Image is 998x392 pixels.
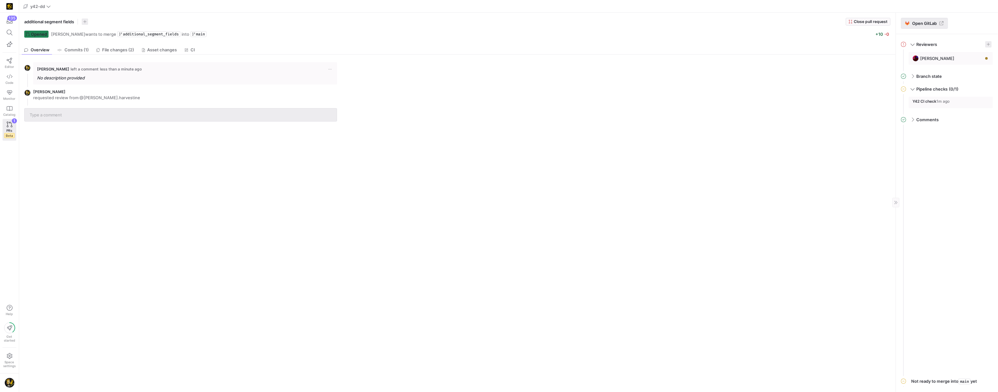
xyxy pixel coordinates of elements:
button: y42-dd [22,2,52,11]
span: Open GitLab [912,21,937,26]
span: 1m ago [936,99,949,104]
span: main [196,32,205,36]
mat-expansion-panel-header: Branch state [901,71,993,81]
span: [PERSON_NAME] [37,67,69,71]
span: -0 [884,32,889,37]
span: Help [5,312,13,316]
button: https://storage.googleapis.com/y42-prod-data-exchange/images/TkyYhdVHAhZk5dk8nd6xEeaFROCiqfTYinc7... [3,376,16,389]
mat-expansion-panel-header: Reviewers [901,39,993,49]
mat-expansion-panel-header: Comments [901,115,993,125]
span: File changes (2) [102,48,134,52]
span: left a comment [71,67,99,71]
span: Monitor [4,97,16,100]
mat-expansion-panel-header: Pipeline checks(0/1) [901,84,993,94]
a: Monitor [3,87,16,103]
a: Code [3,71,16,87]
span: +10 [875,32,883,37]
a: Spacesettings [3,350,16,371]
span: Comments [916,117,939,122]
a: Editor [3,55,16,71]
span: Pipeline checks [916,86,948,92]
span: y42-dd [30,4,45,9]
span: Overview [31,48,49,52]
span: Editor [5,65,14,69]
span: [PERSON_NAME] [33,89,65,94]
span: (0/1) [949,86,958,92]
img: https://storage.googleapis.com/y42-prod-data-exchange/images/TkyYhdVHAhZk5dk8nd6xEeaFROCiqfTYinc7... [24,90,31,96]
span: main [958,379,971,384]
span: additional_segment_fields [123,32,179,36]
span: CI [191,48,195,52]
span: less than a minute ago [100,67,142,71]
div: 1 [12,118,17,123]
div: 135 [7,16,17,21]
img: https://storage.googleapis.com/y42-prod-data-exchange/images/TkyYhdVHAhZk5dk8nd6xEeaFROCiqfTYinc7... [4,378,15,388]
span: Close pull request [854,19,888,24]
span: Commits (1) [64,48,89,52]
span: Y42 CI check [912,99,936,104]
img: https://storage.googleapis.com/y42-prod-data-exchange/images/uAsz27BndGEK0hZWDFeOjoxA7jCwgK9jE472... [6,3,13,10]
span: Reviewers [916,42,937,47]
span: Opened [31,32,47,37]
a: Open GitLab [901,18,948,29]
span: into [182,32,189,37]
div: Pipeline checks(0/1) [901,97,993,115]
span: wants to merge [51,32,116,37]
a: https://storage.googleapis.com/y42-prod-data-exchange/images/uAsz27BndGEK0hZWDFeOjoxA7jCwgK9jE472... [3,1,16,12]
span: PRs [7,129,12,132]
button: Getstarted [3,320,16,345]
button: 135 [3,15,16,27]
a: Catalog [3,103,16,119]
p: requested review from @[PERSON_NAME].harvestine [33,95,140,100]
span: Catalog [4,113,16,116]
a: PRsBeta1 [3,119,16,141]
span: Get started [4,335,15,342]
img: https://storage.googleapis.com/y42-prod-data-exchange/images/ICWEDZt8PPNNsC1M8rtt1ADXuM1CLD3OveQ6... [912,55,919,62]
span: Asset changes [147,48,177,52]
span: [PERSON_NAME] [51,32,85,37]
span: Beta [4,133,15,138]
span: additional segment fields [24,19,74,24]
a: additional_segment_fields [117,31,180,37]
em: No description provided [37,75,85,80]
span: [PERSON_NAME] [920,56,954,61]
button: Close pull request [846,18,890,26]
img: https://storage.googleapis.com/y42-prod-data-exchange/images/TkyYhdVHAhZk5dk8nd6xEeaFROCiqfTYinc7... [24,65,31,71]
span: Code [5,81,13,85]
mat-expansion-panel-header: Not ready to merge intomainyet [901,376,993,387]
span: Branch state [916,74,942,79]
span: Space settings [3,360,16,368]
div: Not ready to merge into yet [911,379,977,384]
input: Type a comment [30,112,332,117]
button: Help [3,302,16,319]
a: main [191,31,206,37]
div: Reviewers [901,52,993,71]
